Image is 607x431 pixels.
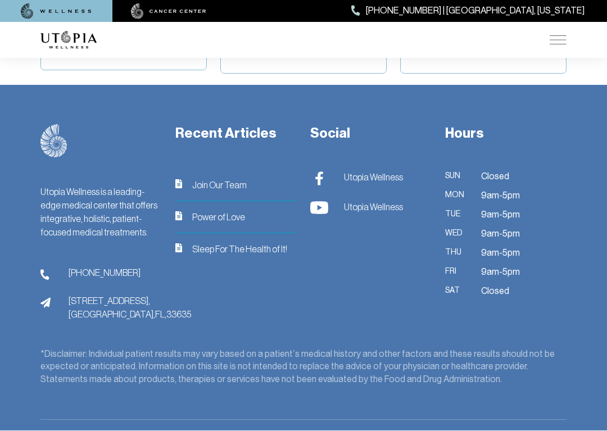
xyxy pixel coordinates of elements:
span: Tue [445,208,468,223]
img: logo [40,31,97,49]
span: Thu [445,246,468,261]
span: 9am-5pm [481,246,520,261]
img: logo [40,125,67,158]
span: [STREET_ADDRESS], [GEOGRAPHIC_DATA], FL, 33635 [69,294,191,321]
img: cancer center [131,4,206,20]
span: Mon [445,189,468,203]
img: address [40,298,51,308]
span: Fri [445,265,468,280]
span: 9am-5pm [481,189,520,203]
span: 9am-5pm [481,208,520,223]
span: 9am-5pm [481,227,520,242]
img: icon-hamburger [550,36,567,45]
span: Sat [445,284,468,299]
span: [PHONE_NUMBER] [69,266,141,280]
span: Join Our Team [192,179,247,192]
img: wellness [21,4,92,20]
a: phone[PHONE_NUMBER] [40,266,162,281]
span: Sun [445,170,468,184]
a: iconJoin Our Team [175,179,297,192]
span: Closed [481,170,509,184]
img: Utopia Wellness [310,172,328,186]
a: iconSleep For The Health of It! [175,243,297,256]
span: Closed [481,284,509,299]
a: iconPower of Love [175,211,297,224]
span: Sleep For The Health of It! [192,243,287,256]
span: Utopia Wellness [344,171,403,184]
h3: Social [310,125,432,143]
h3: Recent Articles [175,125,297,143]
img: phone [40,270,49,281]
img: icon [175,212,182,221]
a: Utopia Wellness Utopia Wellness [310,170,423,186]
a: [PHONE_NUMBER] | [GEOGRAPHIC_DATA], [US_STATE] [351,4,585,19]
span: Power of Love [192,211,245,224]
span: 9am-5pm [481,265,520,280]
a: Utopia Wellness Utopia Wellness [310,199,423,216]
a: address[STREET_ADDRESS],[GEOGRAPHIC_DATA],FL,33635 [40,294,162,321]
img: icon [175,244,182,253]
span: [PHONE_NUMBER] | [GEOGRAPHIC_DATA], [US_STATE] [366,4,585,19]
img: icon [175,180,182,189]
div: *Disclaimer: Individual patient results may vary based on a patient’s medical history and other f... [40,348,567,387]
div: Utopia Wellness is a leading-edge medical center that offers integrative, holistic, patient-focus... [40,185,162,239]
span: Wed [445,227,468,242]
img: Utopia Wellness [310,201,328,215]
span: Utopia Wellness [344,201,403,214]
h3: Hours [445,125,567,143]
